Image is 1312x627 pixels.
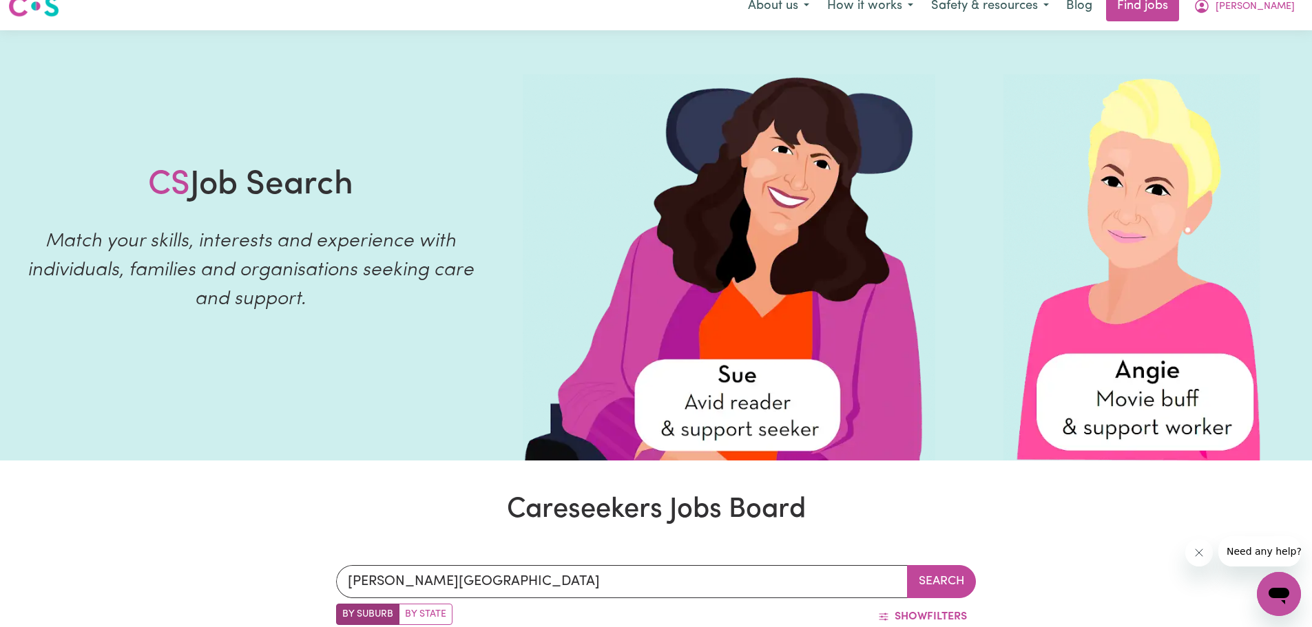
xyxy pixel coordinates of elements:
iframe: Button to launch messaging window [1257,572,1301,616]
p: Match your skills, interests and experience with individuals, families and organisations seeking ... [17,227,484,314]
span: Show [895,611,927,622]
h1: Job Search [148,166,353,206]
label: Search by state [399,604,452,625]
input: Enter a suburb or postcode [336,565,908,598]
iframe: Message from company [1218,536,1301,566]
label: Search by suburb/post code [336,604,399,625]
button: Search [907,565,976,598]
iframe: Close message [1185,539,1213,566]
span: Need any help? [8,10,83,21]
span: CS [148,169,190,202]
